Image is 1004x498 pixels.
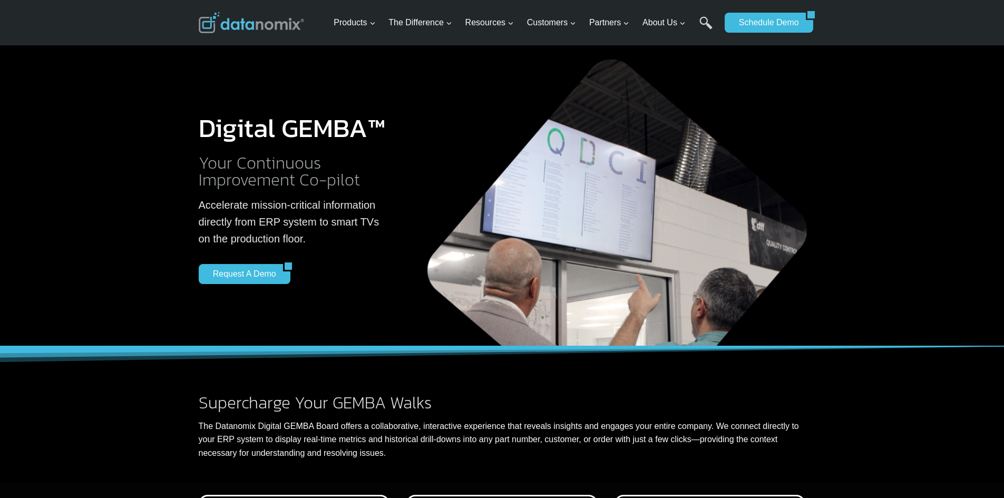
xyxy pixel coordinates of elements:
[527,16,576,30] span: Customers
[388,16,452,30] span: The Difference
[199,115,387,141] h1: Digital GEMBA™
[199,419,806,460] p: The Datanomix Digital GEMBA Board offers a collaborative, interactive experience that reveals ins...
[199,12,304,33] img: Datanomix
[199,264,283,284] a: Request a Demo
[642,16,686,30] span: About Us
[334,16,375,30] span: Products
[589,16,629,30] span: Partners
[465,16,514,30] span: Resources
[199,394,806,411] h2: Supercharge Your GEMBA Walks
[199,154,387,188] h2: Your Continuous Improvement Co-pilot
[329,6,719,40] nav: Primary Navigation
[725,13,806,33] a: Schedule Demo
[699,16,713,40] a: Search
[199,197,387,247] p: Accelerate mission-critical information directly from ERP system to smart TVs on the production f...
